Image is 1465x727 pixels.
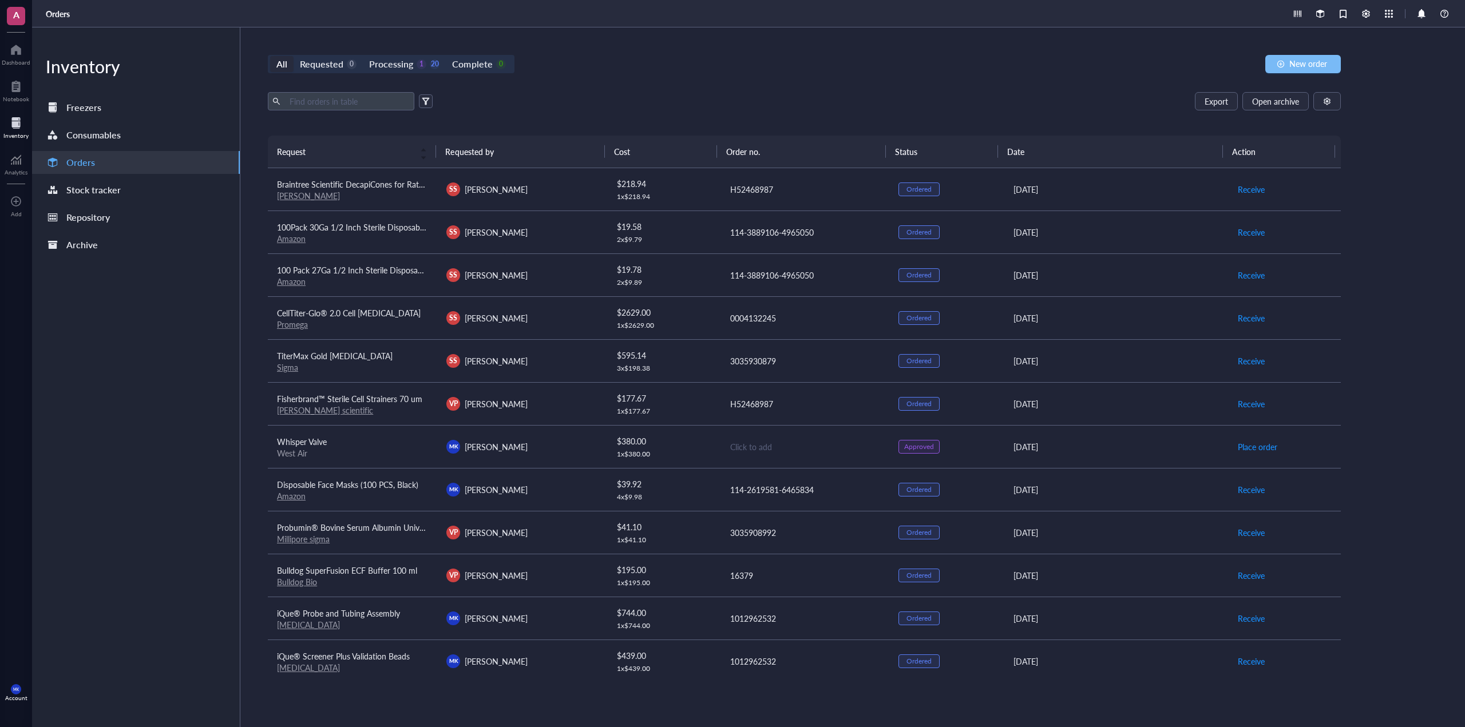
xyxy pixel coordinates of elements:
div: $ 595.14 [617,349,710,361]
td: 114-3889106-4965050 [720,253,889,296]
div: Ordered [906,313,932,323]
div: Ordered [906,614,932,623]
span: Open archive [1252,97,1299,106]
span: [PERSON_NAME] [465,570,528,581]
button: Open archive [1242,92,1309,110]
span: Export [1205,97,1228,106]
span: 100Pack 30Ga 1/2 Inch Sterile Disposable Injection Needle with Cap for Scientific and Industrial ... [277,221,764,233]
a: Consumables [32,124,240,146]
div: [DATE] [1013,355,1219,367]
div: [DATE] [1013,269,1219,281]
span: Receive [1238,483,1265,496]
span: Receive [1238,269,1265,281]
span: Receive [1238,226,1265,239]
div: $ 218.94 [617,177,710,190]
button: Receive [1237,309,1265,327]
td: 1012962532 [720,597,889,639]
div: 1 x $ 744.00 [617,621,710,630]
div: 1 x $ 439.00 [617,664,710,673]
div: Processing [369,56,413,72]
div: Inventory [32,55,240,78]
a: Amazon [277,233,306,244]
button: Export [1195,92,1238,110]
a: Sigma [277,361,298,373]
span: Receive [1238,183,1265,196]
span: 100 Pack 27Ga 1/2 Inch Sterile Disposable Injection Needle with Cap for Scientific and Industrial... [277,264,766,276]
span: Receive [1238,398,1265,410]
div: Ordered [906,399,932,408]
button: Receive [1237,480,1265,499]
th: Order no. [717,136,885,168]
span: [PERSON_NAME] [465,227,528,238]
span: Fisherbrand™ Sterile Cell Strainers 70 um [277,393,422,404]
td: 3035908992 [720,511,889,554]
td: 0004132245 [720,296,889,339]
span: Whisper Valve [277,436,327,447]
div: Ordered [906,228,932,237]
button: Receive [1237,223,1265,241]
div: Ordered [906,571,932,580]
div: 114-3889106-4965050 [730,226,880,239]
span: MK [449,614,457,622]
div: Ordered [906,528,932,537]
div: Orders [66,154,95,170]
div: 1 x $ 177.67 [617,407,710,416]
div: 1012962532 [730,612,880,625]
td: H52468987 [720,382,889,425]
span: SS [449,184,457,194]
span: [PERSON_NAME] [465,312,528,324]
div: [DATE] [1013,526,1219,539]
span: SS [449,227,457,237]
button: Receive [1237,266,1265,284]
div: 2 x $ 9.89 [617,278,710,287]
span: [PERSON_NAME] [465,355,528,367]
span: [PERSON_NAME] [465,527,528,538]
div: 114-2619581-6465834 [730,483,880,496]
span: Place order [1238,440,1277,453]
div: [DATE] [1013,226,1219,239]
div: $ 177.67 [617,392,710,404]
span: MK [13,687,19,692]
span: TiterMax Gold [MEDICAL_DATA] [277,350,393,361]
a: Analytics [5,150,27,176]
span: [PERSON_NAME] [465,441,528,452]
div: 1 [417,59,426,69]
div: Freezers [66,100,101,116]
span: SS [449,356,457,366]
div: 1 x $ 218.94 [617,192,710,201]
div: [DATE] [1013,612,1219,625]
div: 4 x $ 9.98 [617,492,710,502]
span: Receive [1238,355,1265,367]
div: Analytics [5,169,27,176]
div: 1 x $ 2629.00 [617,321,710,330]
div: 20 [430,59,439,69]
div: Ordered [906,356,932,366]
a: Bulldog Bio [277,576,317,587]
div: 3035930879 [730,355,880,367]
th: Cost [605,136,717,168]
div: segmented control [268,55,514,73]
div: 0 [347,59,357,69]
div: West Air [277,448,428,458]
a: [MEDICAL_DATA] [277,662,340,673]
span: Request [277,145,413,158]
div: $ 195.00 [617,563,710,576]
a: Amazon [277,276,306,287]
div: All [276,56,287,72]
span: [PERSON_NAME] [465,398,528,410]
a: Promega [277,319,308,330]
span: New order [1289,59,1327,68]
span: A [13,7,19,22]
td: 16379 [720,554,889,597]
div: [DATE] [1013,569,1219,582]
div: Notebook [3,96,29,102]
input: Find orders in table [285,93,410,110]
span: Bulldog SuperFusion ECF Buffer 100 ml [277,565,417,576]
div: 114-3889106-4965050 [730,269,880,281]
a: Orders [32,151,240,174]
a: Stock tracker [32,178,240,201]
div: [DATE] [1013,398,1219,410]
span: VP [449,399,458,409]
a: Inventory [3,114,29,139]
a: Millipore sigma [277,533,330,545]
